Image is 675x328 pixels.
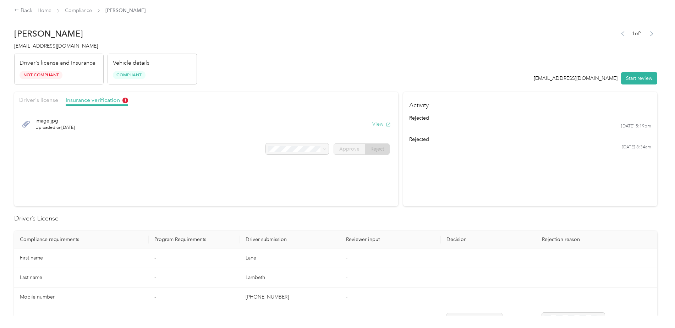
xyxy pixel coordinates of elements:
button: Start review [621,72,657,84]
span: Driver License expiration * [20,315,79,321]
span: - [346,294,347,300]
span: - [346,274,347,280]
td: Mobile number [14,288,149,307]
th: Decision [441,231,537,248]
td: [PHONE_NUMBER] [240,288,340,307]
div: Back [14,6,33,15]
td: - [149,248,240,268]
div: rejected [409,114,651,122]
span: Not Compliant [20,71,62,79]
span: Reject [371,146,384,152]
td: First name [14,248,149,268]
td: - [149,288,240,307]
h2: Driver’s License [14,214,657,223]
span: Mobile number [20,294,55,300]
span: [PERSON_NAME] [105,7,146,14]
th: Driver submission [240,231,340,248]
time: [DATE] 8:34am [622,144,651,151]
span: Compliant [113,71,146,79]
span: image.jpg [35,117,75,125]
td: Lambeth [240,268,340,288]
p: Driver's license and Insurance [20,59,95,67]
a: Compliance [65,7,92,13]
h2: [PERSON_NAME] [14,29,197,39]
iframe: Everlance-gr Chat Button Frame [635,288,675,328]
h4: Activity [403,92,657,114]
th: Rejection reason [536,231,657,248]
span: Insurance verification [66,97,128,103]
span: [EMAIL_ADDRESS][DOMAIN_NAME] [14,43,98,49]
button: View [372,120,391,128]
th: Reviewer input [340,231,441,248]
span: Approve [452,315,472,321]
span: Uploaded on [DATE] [35,125,75,131]
p: Vehicle details [113,59,149,67]
th: Program Requirements [149,231,240,248]
span: First name [20,255,43,261]
td: Last name [14,268,149,288]
th: Compliance requirements [14,231,149,248]
span: Driver's license [19,97,58,103]
span: - [346,315,347,321]
div: rejected [409,136,651,143]
span: Approve [339,146,360,152]
span: 1 of 1 [632,30,642,37]
a: Home [38,7,51,13]
span: - [346,255,347,261]
span: Reject [483,315,497,321]
div: [EMAIL_ADDRESS][DOMAIN_NAME] [534,75,618,82]
span: Last name [20,274,42,280]
td: Lane [240,248,340,268]
td: - [149,268,240,288]
time: [DATE] 5:19pm [621,123,651,130]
